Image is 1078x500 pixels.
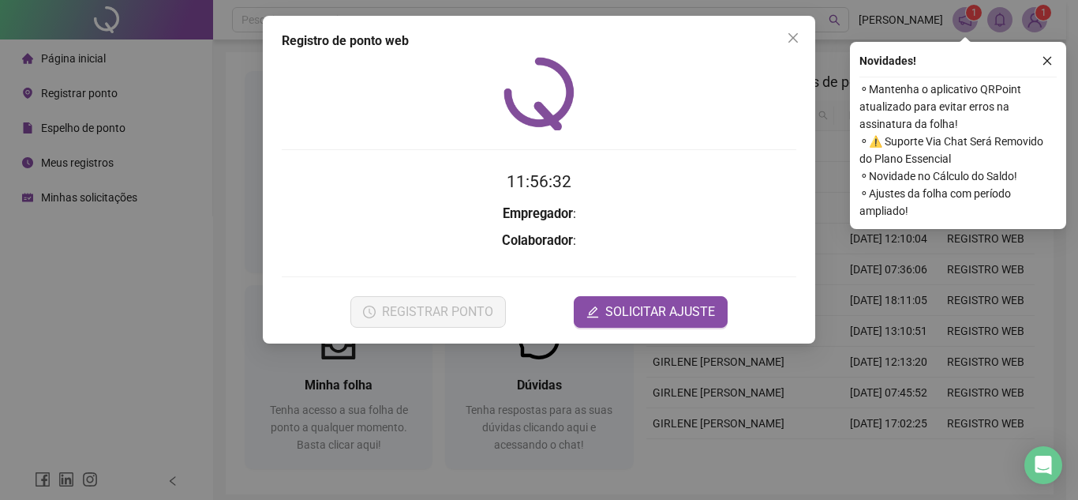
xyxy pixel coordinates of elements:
div: Registro de ponto web [282,32,796,51]
strong: Empregador [503,206,573,221]
span: close [1042,55,1053,66]
time: 11:56:32 [507,172,571,191]
button: Close [780,25,806,51]
button: REGISTRAR PONTO [350,296,506,328]
h3: : [282,204,796,224]
div: Open Intercom Messenger [1024,446,1062,484]
span: ⚬ ⚠️ Suporte Via Chat Será Removido do Plano Essencial [859,133,1057,167]
span: ⚬ Ajustes da folha com período ampliado! [859,185,1057,220]
button: editSOLICITAR AJUSTE [574,296,728,328]
span: ⚬ Novidade no Cálculo do Saldo! [859,167,1057,185]
span: Novidades ! [859,52,916,70]
img: QRPoint [503,57,575,130]
strong: Colaborador [502,233,573,248]
span: SOLICITAR AJUSTE [605,303,715,321]
span: ⚬ Mantenha o aplicativo QRPoint atualizado para evitar erros na assinatura da folha! [859,81,1057,133]
span: close [787,32,799,44]
h3: : [282,231,796,251]
span: edit [586,306,599,318]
